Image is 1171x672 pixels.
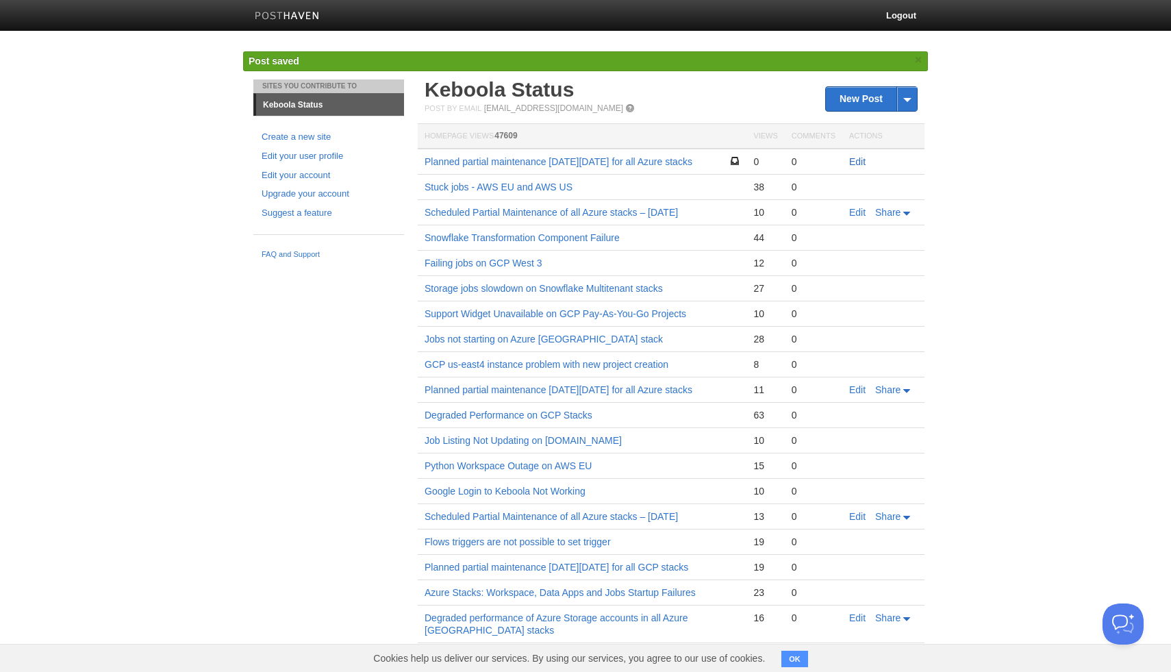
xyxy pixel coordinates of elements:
[753,485,777,497] div: 10
[425,612,688,636] a: Degraded performance of Azure Storage accounts in all Azure [GEOGRAPHIC_DATA] stacks
[425,258,542,269] a: Failing jobs on GCP West 3
[785,124,842,149] th: Comments
[792,181,835,193] div: 0
[875,511,901,522] span: Share
[792,536,835,548] div: 0
[792,485,835,497] div: 0
[255,12,320,22] img: Posthaven-bar
[1103,603,1144,645] iframe: Help Scout Beacon - Open
[753,358,777,371] div: 8
[849,207,866,218] a: Edit
[875,207,901,218] span: Share
[256,94,404,116] a: Keboola Status
[826,87,917,111] a: New Post
[425,207,678,218] a: Scheduled Partial Maintenance of all Azure stacks – [DATE]
[753,510,777,523] div: 13
[753,155,777,168] div: 0
[425,587,696,598] a: Azure Stacks: Workspace, Data Apps and Jobs Startup Failures
[262,130,396,145] a: Create a new site
[753,206,777,219] div: 10
[425,359,668,370] a: GCP us-east4 instance problem with new project creation
[753,384,777,396] div: 11
[425,536,611,547] a: Flows triggers are not possible to set trigger
[746,124,784,149] th: Views
[781,651,808,667] button: OK
[425,384,692,395] a: Planned partial maintenance [DATE][DATE] for all Azure stacks
[425,435,622,446] a: Job Listing Not Updating on [DOMAIN_NAME]
[753,282,777,295] div: 27
[425,182,572,192] a: Stuck jobs - AWS EU and AWS US
[753,181,777,193] div: 38
[425,460,592,471] a: Python Workspace Outage on AWS EU
[849,511,866,522] a: Edit
[425,104,481,112] span: Post by Email
[792,155,835,168] div: 0
[753,257,777,269] div: 12
[753,308,777,320] div: 10
[425,283,663,294] a: Storage jobs slowdown on Snowflake Multitenant stacks
[262,187,396,201] a: Upgrade your account
[792,282,835,295] div: 0
[753,333,777,345] div: 28
[792,358,835,371] div: 0
[792,333,835,345] div: 0
[425,308,686,319] a: Support Widget Unavailable on GCP Pay-As-You-Go Projects
[753,409,777,421] div: 63
[753,434,777,447] div: 10
[792,510,835,523] div: 0
[792,586,835,599] div: 0
[494,131,517,140] span: 47609
[262,149,396,164] a: Edit your user profile
[425,232,620,243] a: Snowflake Transformation Component Failure
[792,409,835,421] div: 0
[792,232,835,244] div: 0
[753,586,777,599] div: 23
[253,79,404,93] li: Sites You Contribute To
[753,460,777,472] div: 15
[875,612,901,623] span: Share
[842,124,924,149] th: Actions
[425,511,678,522] a: Scheduled Partial Maintenance of all Azure stacks – [DATE]
[425,78,574,101] a: Keboola Status
[262,169,396,183] a: Edit your account
[792,257,835,269] div: 0
[262,206,396,221] a: Suggest a feature
[418,124,746,149] th: Homepage Views
[360,645,779,672] span: Cookies help us deliver our services. By using our services, you agree to our use of cookies.
[792,460,835,472] div: 0
[753,232,777,244] div: 44
[425,410,592,421] a: Degraded Performance on GCP Stacks
[249,55,299,66] span: Post saved
[792,384,835,396] div: 0
[792,206,835,219] div: 0
[792,434,835,447] div: 0
[849,156,866,167] a: Edit
[484,103,623,113] a: [EMAIL_ADDRESS][DOMAIN_NAME]
[792,561,835,573] div: 0
[262,249,396,261] a: FAQ and Support
[753,612,777,624] div: 16
[849,612,866,623] a: Edit
[792,612,835,624] div: 0
[875,384,901,395] span: Share
[792,308,835,320] div: 0
[425,486,585,497] a: Google Login to Keboola Not Working
[849,384,866,395] a: Edit
[753,536,777,548] div: 19
[753,561,777,573] div: 19
[425,334,663,345] a: Jobs not starting on Azure [GEOGRAPHIC_DATA] stack
[425,562,688,573] a: Planned partial maintenance [DATE][DATE] for all GCP stacks
[912,51,924,69] a: ×
[425,156,692,167] a: Planned partial maintenance [DATE][DATE] for all Azure stacks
